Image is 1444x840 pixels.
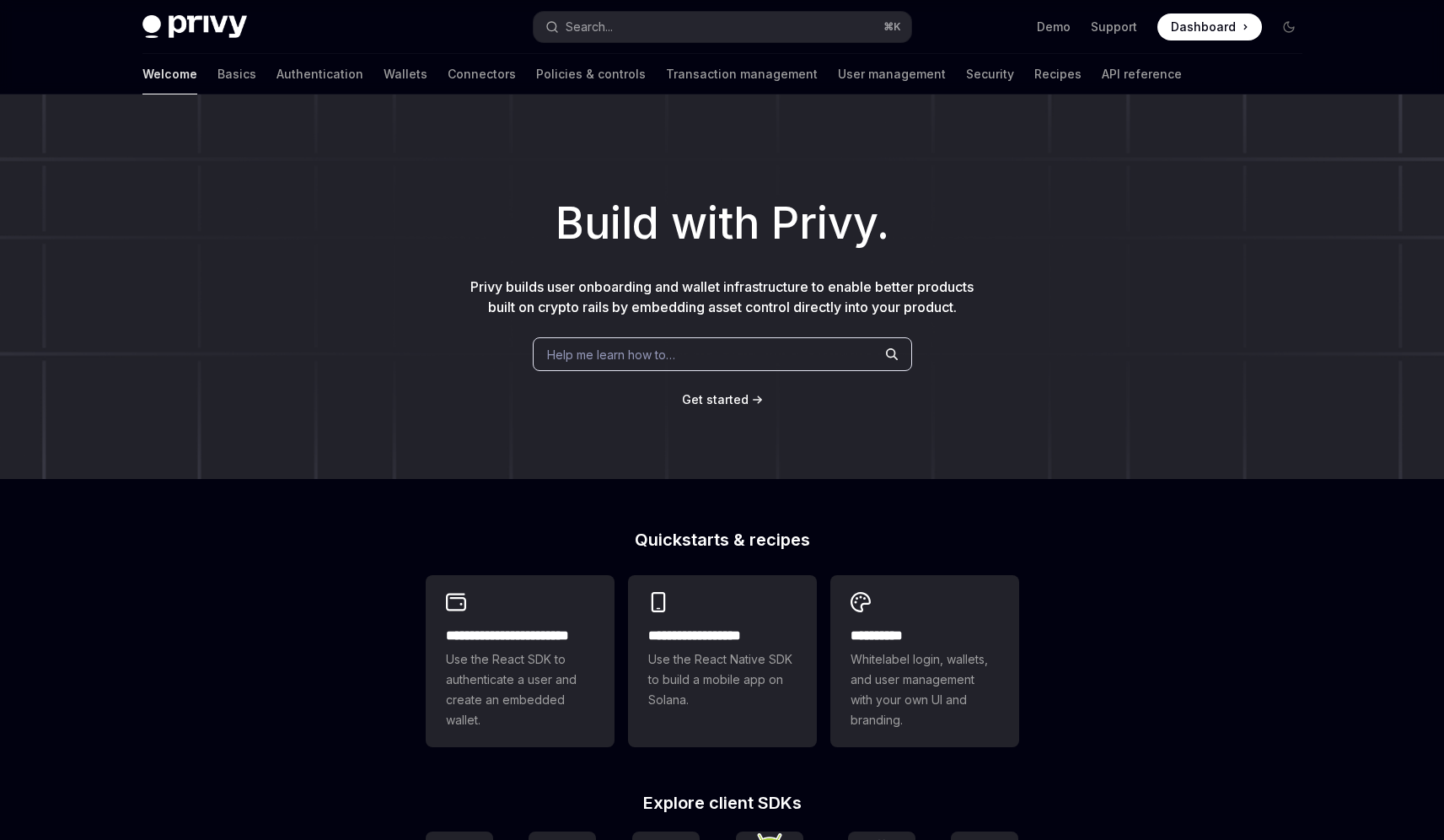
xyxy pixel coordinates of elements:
[1091,19,1137,35] a: Support
[536,54,646,94] a: Policies & controls
[426,794,1019,811] h2: Explore client SDKs
[1275,13,1302,40] button: Toggle dark mode
[217,54,256,94] a: Basics
[27,191,1417,256] h1: Build with Privy.
[547,346,675,363] span: Help me learn how to…
[470,278,974,315] span: Privy builds user onboarding and wallet infrastructure to enable better products built on crypto ...
[682,392,749,407] span: Get started
[648,649,797,710] span: Use the React Native SDK to build a mobile app on Solana.
[851,649,999,730] span: Whitelabel login, wallets, and user management with your own UI and branding.
[628,575,817,747] a: **** **** **** ***Use the React Native SDK to build a mobile app on Solana.
[426,531,1019,548] h2: Quickstarts & recipes
[1171,19,1236,35] span: Dashboard
[666,54,818,94] a: Transaction management
[1157,13,1262,40] a: Dashboard
[276,54,363,94] a: Authentication
[142,54,197,94] a: Welcome
[830,575,1019,747] a: **** *****Whitelabel login, wallets, and user management with your own UI and branding.
[682,391,749,408] a: Get started
[1102,54,1182,94] a: API reference
[446,649,594,730] span: Use the React SDK to authenticate a user and create an embedded wallet.
[966,54,1014,94] a: Security
[566,17,613,37] div: Search...
[883,20,901,34] span: ⌘ K
[1037,19,1071,35] a: Demo
[534,12,911,42] button: Search...⌘K
[838,54,946,94] a: User management
[1034,54,1082,94] a: Recipes
[448,54,516,94] a: Connectors
[384,54,427,94] a: Wallets
[142,15,247,39] img: dark logo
